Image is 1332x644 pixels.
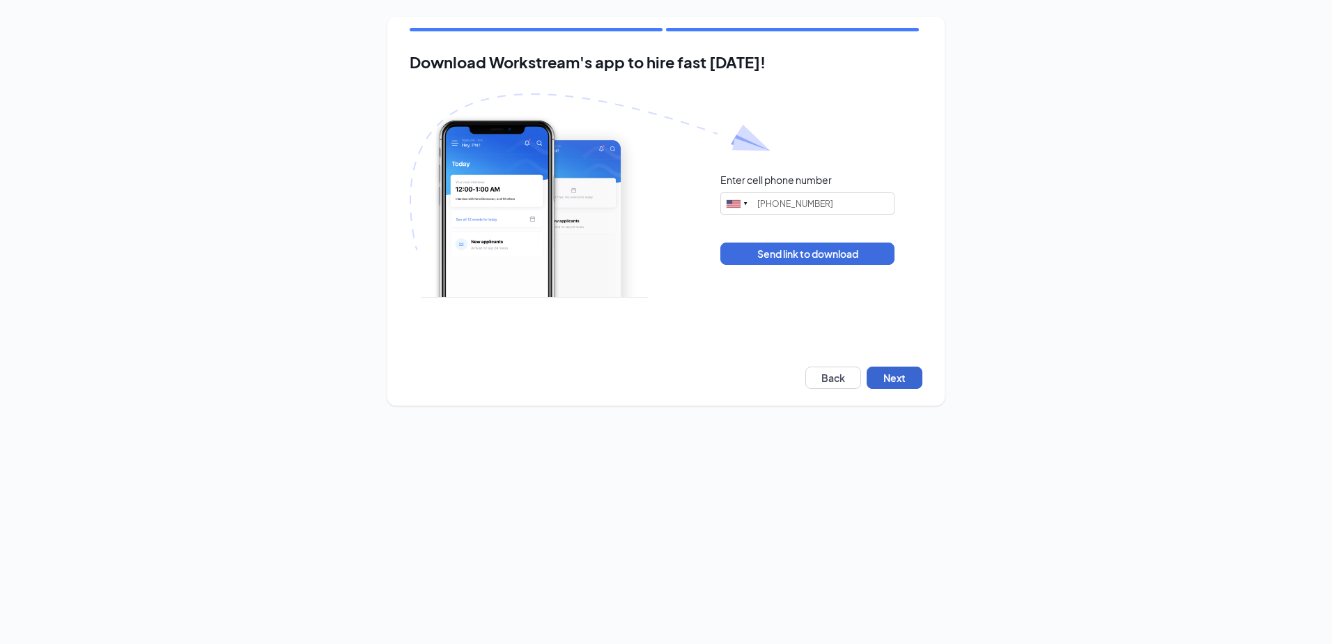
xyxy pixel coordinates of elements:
[410,54,922,71] h2: Download Workstream's app to hire fast [DATE]!
[805,367,861,389] button: Back
[410,93,770,298] img: Download Workstream's app with paper plane
[867,367,922,389] button: Next
[721,193,753,214] div: United States: +1
[720,243,895,265] button: Send link to download
[720,173,832,187] div: Enter cell phone number
[720,192,895,215] input: (201) 555-0123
